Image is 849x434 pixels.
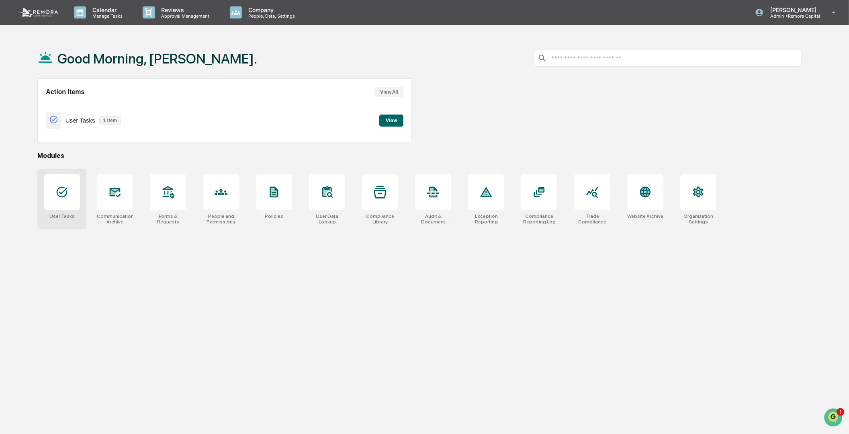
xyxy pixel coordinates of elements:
[65,117,95,124] p: User Tasks
[16,131,23,138] img: 1746055101610-c473b297-6a78-478c-a979-82029cc54cd1
[36,61,132,70] div: Start new chat
[764,13,820,19] p: Admin • Remora Capital
[8,89,54,96] div: Past conversations
[468,213,504,225] div: Exception Reporting
[415,213,451,225] div: Audit & Document Logs
[203,213,239,225] div: People and Permissions
[5,161,55,176] a: 🖐️Preclearance
[309,213,345,225] div: User Data Lookup
[67,109,70,116] span: •
[374,87,403,97] button: View All
[155,13,214,19] p: Approval Management
[242,13,299,19] p: People, Data, Settings
[46,88,84,96] h2: Action Items
[17,61,31,76] img: 8933085812038_c878075ebb4cc5468115_72.jpg
[86,6,127,13] p: Calendar
[66,164,100,172] span: Attestations
[155,6,214,13] p: Reviews
[19,8,58,17] img: logo
[55,161,103,176] a: 🗄️Attestations
[150,213,186,225] div: Forms & Requests
[5,176,54,191] a: 🔎Data Lookup
[25,109,65,116] span: [PERSON_NAME]
[8,61,23,76] img: 1746055101610-c473b297-6a78-478c-a979-82029cc54cd1
[680,213,716,225] div: Organization Settings
[8,123,21,136] img: Jack Rasmussen
[67,131,70,137] span: •
[80,199,97,205] span: Pylon
[57,51,257,67] h1: Good Morning, [PERSON_NAME].
[71,131,88,137] span: [DATE]
[379,115,403,127] button: View
[49,213,75,219] div: User Tasks
[8,102,21,115] img: Jack Rasmussen
[265,213,283,219] div: Policies
[57,199,97,205] a: Powered byPylon
[16,110,23,116] img: 1746055101610-c473b297-6a78-478c-a979-82029cc54cd1
[16,164,52,172] span: Preclearance
[137,64,146,74] button: Start new chat
[379,116,403,124] a: View
[764,6,820,13] p: [PERSON_NAME]
[71,109,88,116] span: [DATE]
[86,13,127,19] p: Manage Tasks
[58,165,65,172] div: 🗄️
[37,152,802,160] div: Modules
[8,165,14,172] div: 🖐️
[823,407,845,429] iframe: Open customer support
[97,213,133,225] div: Communications Archive
[125,88,146,97] button: See all
[574,213,610,225] div: Trade Compliance
[99,116,121,125] p: 1 item
[242,6,299,13] p: Company
[362,213,398,225] div: Compliance Library
[36,70,110,76] div: We're available if you need us!
[25,131,65,137] span: [PERSON_NAME]
[8,180,14,187] div: 🔎
[521,213,557,225] div: Compliance Reporting Log
[627,213,663,219] div: Website Archive
[8,17,146,30] p: How can we help?
[16,180,51,188] span: Data Lookup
